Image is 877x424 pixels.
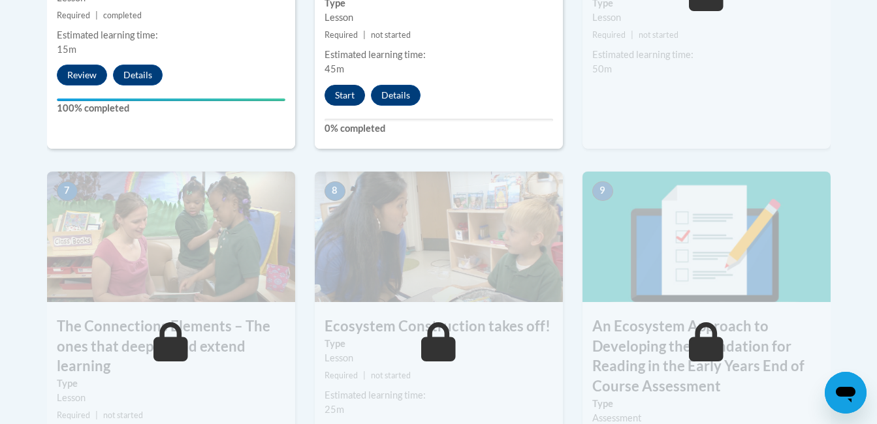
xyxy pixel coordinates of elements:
[592,30,626,40] span: Required
[57,181,78,201] span: 7
[363,371,366,380] span: |
[325,181,345,201] span: 8
[325,63,344,74] span: 45m
[592,48,821,62] div: Estimated learning time:
[639,30,678,40] span: not started
[95,410,98,420] span: |
[325,388,553,402] div: Estimated learning time:
[592,63,612,74] span: 50m
[592,181,613,201] span: 9
[325,85,365,106] button: Start
[325,10,553,25] div: Lesson
[371,30,411,40] span: not started
[325,371,358,380] span: Required
[631,30,633,40] span: |
[57,101,285,115] label: 100% completed
[315,316,563,337] h3: Ecosystem Construction takes off!
[47,316,295,376] h3: The Connections Elements – The ones that deepen and extend learning
[825,372,867,414] iframe: Button to launch messaging window
[57,28,285,42] div: Estimated learning time:
[47,172,295,302] img: Course Image
[57,65,107,85] button: Review
[103,410,143,420] span: not started
[103,10,142,20] span: completed
[57,410,90,420] span: Required
[592,397,821,411] label: Type
[315,172,563,302] img: Course Image
[57,391,285,405] div: Lesson
[57,44,76,55] span: 15m
[325,404,344,415] span: 25m
[57,98,285,101] div: Your progress
[325,30,358,40] span: Required
[325,121,553,136] label: 0% completed
[57,376,285,391] label: Type
[113,65,163,85] button: Details
[582,316,831,397] h3: An Ecosystem Approach to Developing the Foundation for Reading in the Early Years End of Course A...
[371,85,421,106] button: Details
[57,10,90,20] span: Required
[582,172,831,302] img: Course Image
[363,30,366,40] span: |
[325,351,553,365] div: Lesson
[325,48,553,62] div: Estimated learning time:
[371,371,411,380] span: not started
[95,10,98,20] span: |
[325,337,553,351] label: Type
[592,10,821,25] div: Lesson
